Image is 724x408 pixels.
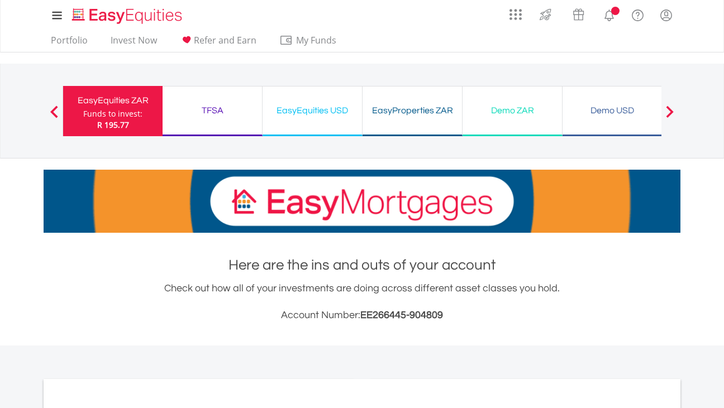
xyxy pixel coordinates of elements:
[595,3,623,25] a: Notifications
[169,103,255,118] div: TFSA
[106,35,161,52] a: Invest Now
[360,310,443,320] span: EE266445-904809
[68,3,187,25] a: Home page
[569,6,588,23] img: vouchers-v2.svg
[569,103,655,118] div: Demo USD
[43,111,65,122] button: Previous
[46,35,92,52] a: Portfolio
[83,108,142,119] div: Funds to invest:
[44,255,680,275] h1: Here are the ins and outs of your account
[70,7,187,25] img: EasyEquities_Logo.png
[44,308,680,323] h3: Account Number:
[70,93,156,108] div: EasyEquities ZAR
[502,3,529,21] a: AppsGrid
[175,35,261,52] a: Refer and Earn
[469,103,555,118] div: Demo ZAR
[269,103,355,118] div: EasyEquities USD
[659,111,681,122] button: Next
[652,3,680,27] a: My Profile
[623,3,652,25] a: FAQ's and Support
[369,103,455,118] div: EasyProperties ZAR
[44,281,680,323] div: Check out how all of your investments are doing across different asset classes you hold.
[44,170,680,233] img: EasyMortage Promotion Banner
[97,119,129,130] span: R 195.77
[536,6,555,23] img: thrive-v2.svg
[562,3,595,23] a: Vouchers
[279,33,353,47] span: My Funds
[509,8,522,21] img: grid-menu-icon.svg
[194,34,256,46] span: Refer and Earn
